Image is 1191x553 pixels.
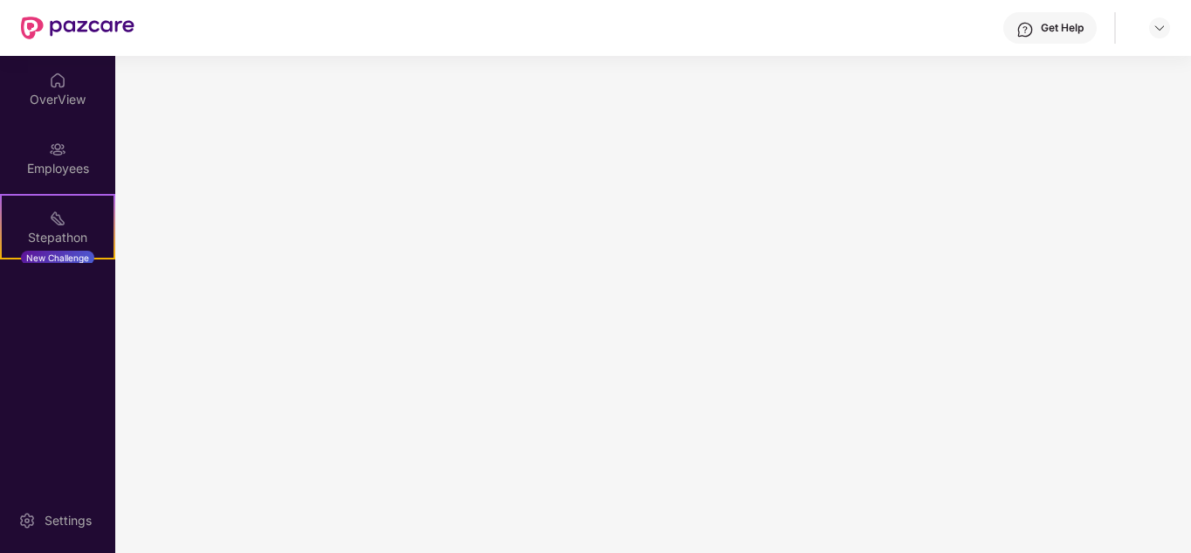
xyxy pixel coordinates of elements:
[49,141,66,158] img: svg+xml;base64,PHN2ZyBpZD0iRW1wbG95ZWVzIiB4bWxucz0iaHR0cDovL3d3dy53My5vcmcvMjAwMC9zdmciIHdpZHRoPS...
[39,512,97,529] div: Settings
[1153,21,1167,35] img: svg+xml;base64,PHN2ZyBpZD0iRHJvcGRvd24tMzJ4MzIiIHhtbG5zPSJodHRwOi8vd3d3LnczLm9yZy8yMDAwL3N2ZyIgd2...
[1041,21,1084,35] div: Get Help
[1016,21,1034,38] img: svg+xml;base64,PHN2ZyBpZD0iSGVscC0zMngzMiIgeG1sbnM9Imh0dHA6Ly93d3cudzMub3JnLzIwMDAvc3ZnIiB3aWR0aD...
[49,210,66,227] img: svg+xml;base64,PHN2ZyB4bWxucz0iaHR0cDovL3d3dy53My5vcmcvMjAwMC9zdmciIHdpZHRoPSIyMSIgaGVpZ2h0PSIyMC...
[2,229,114,246] div: Stepathon
[49,72,66,89] img: svg+xml;base64,PHN2ZyBpZD0iSG9tZSIgeG1sbnM9Imh0dHA6Ly93d3cudzMub3JnLzIwMDAvc3ZnIiB3aWR0aD0iMjAiIG...
[18,512,36,529] img: svg+xml;base64,PHN2ZyBpZD0iU2V0dGluZy0yMHgyMCIgeG1sbnM9Imh0dHA6Ly93d3cudzMub3JnLzIwMDAvc3ZnIiB3aW...
[21,17,134,39] img: New Pazcare Logo
[21,251,94,265] div: New Challenge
